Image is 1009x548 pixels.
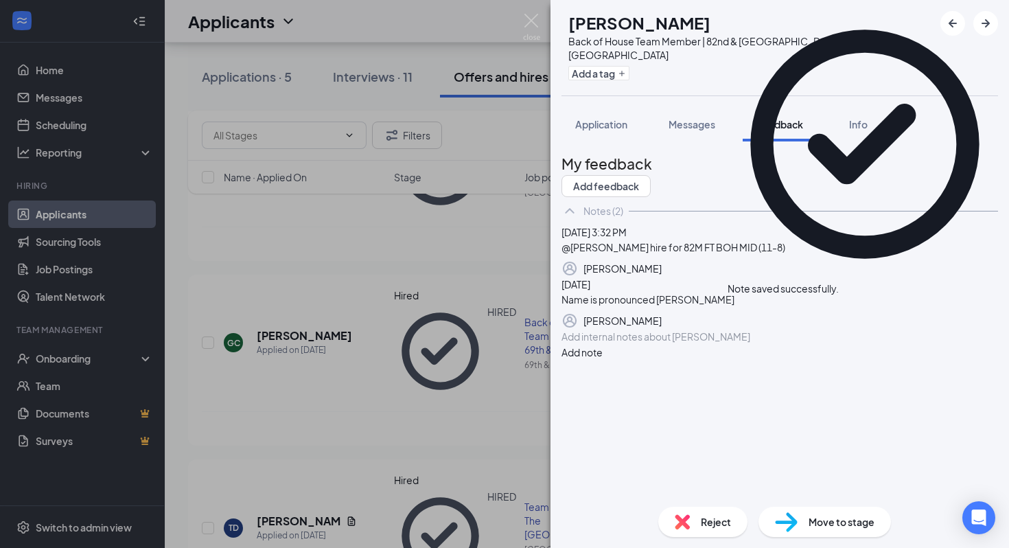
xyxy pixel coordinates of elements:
[701,514,731,529] span: Reject
[561,240,998,255] div: hire for 82M FT BOH MID (11-8)
[568,11,710,34] h1: [PERSON_NAME]
[561,241,650,253] span: @ [PERSON_NAME]
[561,312,578,329] svg: Profile
[568,34,933,62] div: Back of House Team Member | 82nd & [GEOGRAPHIC_DATA] at 82nd & [GEOGRAPHIC_DATA]
[583,261,662,276] div: [PERSON_NAME]
[561,152,998,175] h2: My feedback
[561,278,590,290] span: [DATE]
[583,313,662,328] div: [PERSON_NAME]
[583,204,623,218] div: Notes (2)
[575,118,627,130] span: Application
[561,260,578,277] svg: Profile
[962,501,995,534] div: Open Intercom Messenger
[561,203,578,219] svg: ChevronUp
[561,345,603,360] button: Add note
[561,292,998,307] div: Name is pronounced [PERSON_NAME]
[728,7,1002,282] svg: CheckmarkCircle
[561,175,651,197] button: Add feedback
[728,282,839,296] div: Note saved successfully.
[618,69,626,78] svg: Plus
[568,66,629,80] button: PlusAdd a tag
[809,514,874,529] span: Move to stage
[561,226,627,238] span: [DATE] 3:32 PM
[669,118,715,130] span: Messages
